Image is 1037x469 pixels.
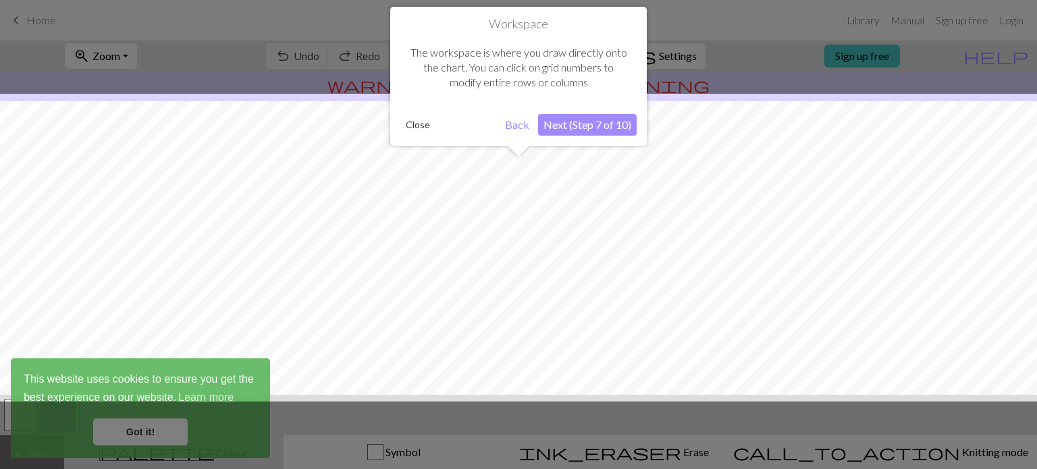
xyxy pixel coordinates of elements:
[500,114,535,136] button: Back
[400,32,637,104] div: The workspace is where you draw directly onto the chart. You can click on grid numbers to modify ...
[538,114,637,136] button: Next (Step 7 of 10)
[390,7,647,146] div: Workspace
[400,17,637,32] h1: Workspace
[400,115,435,135] button: Close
